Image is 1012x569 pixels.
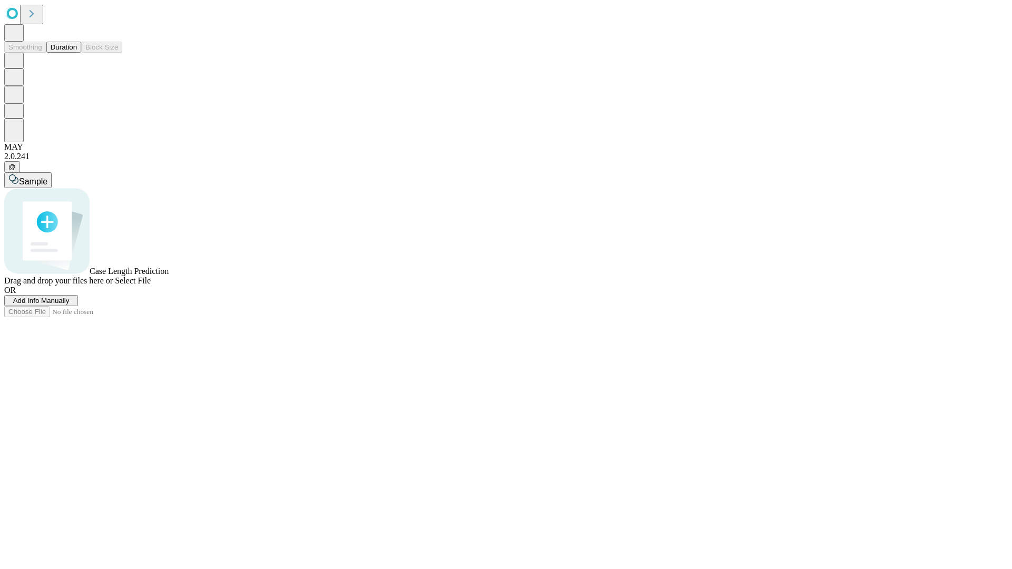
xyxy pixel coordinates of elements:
[8,163,16,171] span: @
[4,142,1008,152] div: MAY
[4,161,20,172] button: @
[115,276,151,285] span: Select File
[46,42,81,53] button: Duration
[19,177,47,186] span: Sample
[81,42,122,53] button: Block Size
[4,295,78,306] button: Add Info Manually
[4,276,113,285] span: Drag and drop your files here or
[4,42,46,53] button: Smoothing
[4,172,52,188] button: Sample
[4,152,1008,161] div: 2.0.241
[90,267,169,276] span: Case Length Prediction
[4,286,16,295] span: OR
[13,297,70,305] span: Add Info Manually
